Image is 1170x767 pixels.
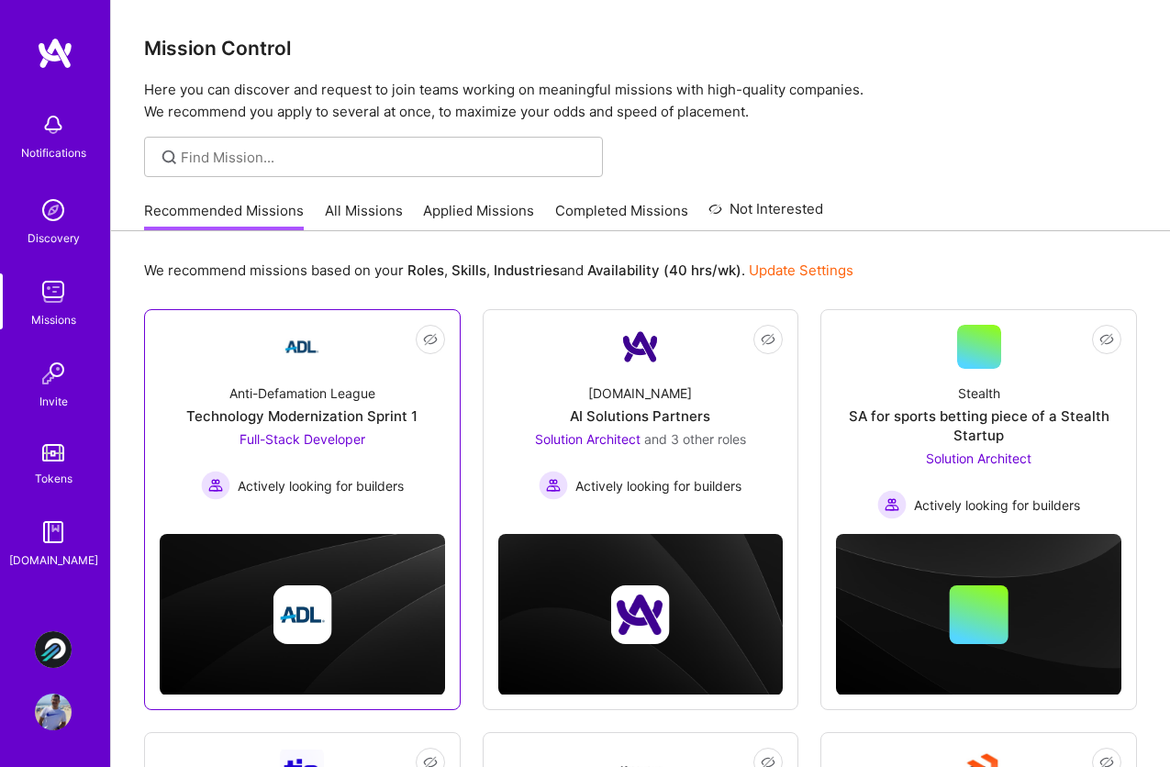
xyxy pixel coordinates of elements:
[181,148,589,167] input: Find Mission...
[877,490,907,519] img: Actively looking for builders
[555,201,688,231] a: Completed Missions
[35,694,72,730] img: User Avatar
[588,383,692,403] div: [DOMAIN_NAME]
[144,201,304,231] a: Recommended Missions
[9,550,98,570] div: [DOMAIN_NAME]
[1099,332,1114,347] i: icon EyeClosed
[201,471,230,500] img: Actively looking for builders
[30,631,76,668] a: Plato Systems: Front-End Development
[144,37,1137,60] h3: Mission Control
[644,431,746,447] span: and 3 other roles
[21,143,86,162] div: Notifications
[240,431,365,447] span: Full-Stack Developer
[229,383,375,403] div: Anti-Defamation League
[494,261,560,279] b: Industries
[958,383,1000,403] div: Stealth
[35,631,72,668] img: Plato Systems: Front-End Development
[575,476,741,495] span: Actively looking for builders
[160,325,445,502] a: Company LogoAnti-Defamation LeagueTechnology Modernization Sprint 1Full-Stack Developer Actively ...
[238,476,404,495] span: Actively looking for builders
[35,192,72,228] img: discovery
[273,585,331,644] img: Company logo
[186,406,418,426] div: Technology Modernization Sprint 1
[39,392,68,411] div: Invite
[914,495,1080,515] span: Actively looking for builders
[35,469,72,488] div: Tokens
[144,261,853,280] p: We recommend missions based on your , , and .
[37,37,73,70] img: logo
[570,406,710,426] div: AI Solutions Partners
[836,325,1121,519] a: StealthSA for sports betting piece of a Stealth StartupSolution Architect Actively looking for bu...
[423,332,438,347] i: icon EyeClosed
[35,273,72,310] img: teamwork
[160,534,445,695] img: cover
[587,261,741,279] b: Availability (40 hrs/wk)
[611,585,670,644] img: Company logo
[280,325,324,369] img: Company Logo
[749,261,853,279] a: Update Settings
[926,450,1031,466] span: Solution Architect
[498,325,784,502] a: Company Logo[DOMAIN_NAME]AI Solutions PartnersSolution Architect and 3 other rolesActively lookin...
[35,355,72,392] img: Invite
[325,201,403,231] a: All Missions
[498,534,784,695] img: cover
[539,471,568,500] img: Actively looking for builders
[618,325,663,369] img: Company Logo
[451,261,486,279] b: Skills
[836,534,1121,695] img: cover
[35,106,72,143] img: bell
[159,147,180,168] i: icon SearchGrey
[407,261,444,279] b: Roles
[423,201,534,231] a: Applied Missions
[42,444,64,461] img: tokens
[708,198,823,231] a: Not Interested
[535,431,641,447] span: Solution Architect
[30,694,76,730] a: User Avatar
[761,332,775,347] i: icon EyeClosed
[836,406,1121,445] div: SA for sports betting piece of a Stealth Startup
[28,228,80,248] div: Discovery
[31,310,76,329] div: Missions
[35,514,72,550] img: guide book
[144,79,1137,123] p: Here you can discover and request to join teams working on meaningful missions with high-quality ...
